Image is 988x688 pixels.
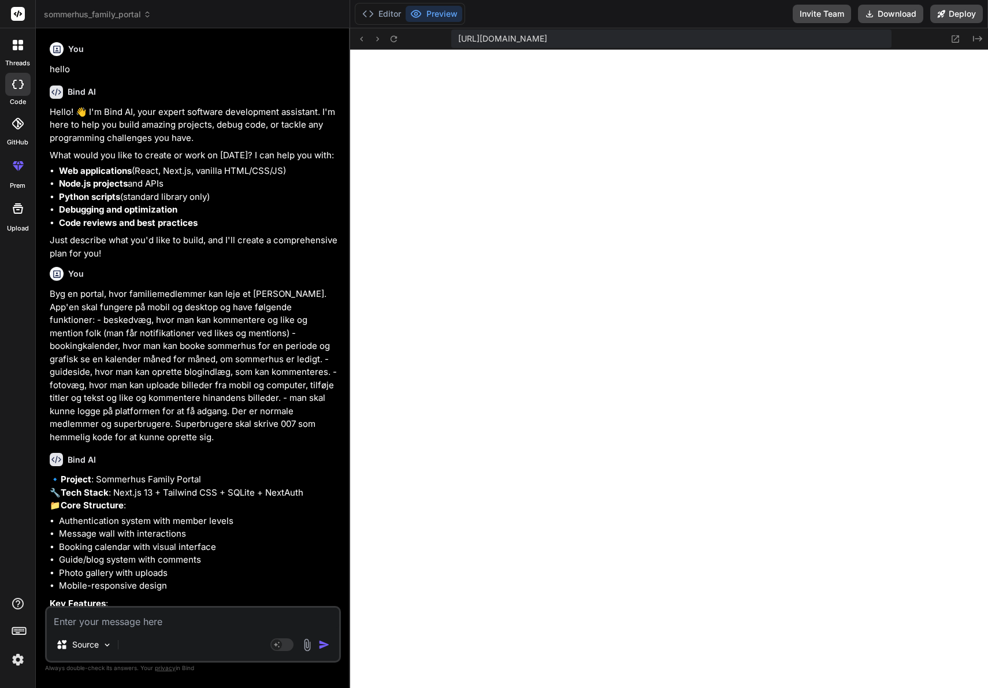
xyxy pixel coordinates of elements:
h6: Bind AI [68,86,96,98]
li: Message wall with interactions [59,527,339,541]
span: sommerhus_family_portal [44,9,151,20]
li: (standard library only) [59,191,339,204]
p: 🔹 : Sommerhus Family Portal 🔧 : Next.js 13 + Tailwind CSS + SQLite + NextAuth 📁 : [50,473,339,512]
li: Authentication system with member levels [59,515,339,528]
li: Mobile-responsive design [59,579,339,593]
img: Pick Models [102,640,112,650]
iframe: Preview [350,50,988,688]
button: Invite Team [793,5,851,23]
p: : [50,597,339,611]
strong: Project [61,474,91,485]
li: Photo gallery with uploads [59,567,339,580]
strong: Node.js projects [59,178,128,189]
li: and APIs [59,177,339,191]
strong: Key Features [50,598,106,609]
label: GitHub [7,137,28,147]
strong: Web applications [59,165,132,176]
h6: You [68,268,84,280]
strong: Debugging and optimization [59,204,177,215]
li: (React, Next.js, vanilla HTML/CSS/JS) [59,165,339,178]
li: Booking calendar with visual interface [59,541,339,554]
span: [URL][DOMAIN_NAME] [458,33,547,44]
label: Upload [7,224,29,233]
p: Byg en portal, hvor familiemedlemmer kan leje et [PERSON_NAME]. App'en skal fungere på mobil og d... [50,288,339,444]
h6: Bind AI [68,454,96,466]
img: attachment [300,638,314,652]
p: Hello! 👋 I'm Bind AI, your expert software development assistant. I'm here to help you build amaz... [50,106,339,145]
strong: Tech Stack [61,487,109,498]
button: Download [858,5,923,23]
p: hello [50,63,339,76]
strong: Core Structure [61,500,124,511]
p: What would you like to create or work on [DATE]? I can help you with: [50,149,339,162]
label: threads [5,58,30,68]
h6: You [68,43,84,55]
img: settings [8,650,28,670]
p: Always double-check its answers. Your in Bind [45,663,341,674]
span: privacy [155,664,176,671]
li: Guide/blog system with comments [59,553,339,567]
label: prem [10,181,25,191]
button: Preview [406,6,462,22]
strong: Code reviews and best practices [59,217,198,228]
strong: Python scripts [59,191,120,202]
button: Editor [358,6,406,22]
label: code [10,97,26,107]
p: Just describe what you'd like to build, and I'll create a comprehensive plan for you! [50,234,339,260]
p: Source [72,639,99,650]
img: icon [318,639,330,650]
button: Deploy [930,5,983,23]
